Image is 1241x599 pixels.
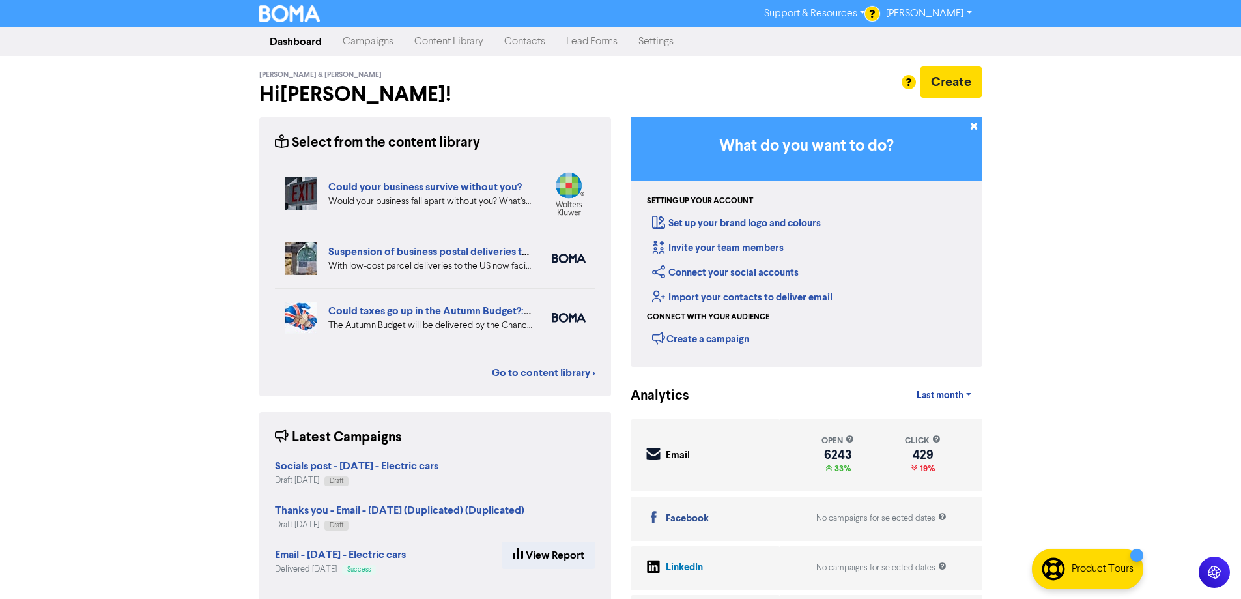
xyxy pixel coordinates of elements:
[905,450,941,460] div: 429
[259,82,611,107] h2: Hi [PERSON_NAME] !
[275,563,406,576] div: Delivered [DATE]
[492,365,595,381] a: Go to content library >
[652,291,833,304] a: Import your contacts to deliver email
[920,66,982,98] button: Create
[552,313,586,323] img: boma
[552,254,586,263] img: boma
[328,259,532,273] div: With low-cost parcel deliveries to the US now facing tariffs, many international postal services ...
[905,435,941,447] div: click
[821,435,854,447] div: open
[652,217,821,229] a: Set up your brand logo and colours
[816,562,947,574] div: No campaigns for selected dates
[628,29,684,55] a: Settings
[275,475,438,487] div: Draft [DATE]
[259,70,382,80] span: [PERSON_NAME] & [PERSON_NAME]
[1176,536,1241,599] iframe: Chat Widget
[494,29,556,55] a: Contacts
[652,267,799,279] a: Connect your social accounts
[647,312,769,323] div: Connect with your audience
[666,448,690,463] div: Email
[275,461,438,472] a: Socials post - [DATE] - Electric cars
[328,319,532,332] div: The Autumn Budget will be delivered by the Chancellor soon. But what personal and business tax ch...
[259,29,332,55] a: Dashboard
[275,506,524,516] a: Thanks you - Email - [DATE] (Duplicated) (Duplicated)
[647,196,753,207] div: Setting up your account
[917,463,935,474] span: 19%
[502,542,595,569] a: View Report
[328,195,532,209] div: Would your business fall apart without you? What’s your Plan B in case of accident, illness, or j...
[275,550,406,561] a: Email - [DATE] - Electric cars
[876,3,982,24] a: [PERSON_NAME]
[556,29,628,55] a: Lead Forms
[816,512,947,525] div: No campaigns for selected dates
[552,172,586,216] img: wolterskluwer
[652,242,784,254] a: Invite your team members
[328,181,522,194] a: Could your business survive without you?
[666,561,703,576] div: LinkedIn
[275,133,480,153] div: Select from the content library
[259,5,321,22] img: BOMA Logo
[347,566,371,573] span: Success
[917,390,963,402] span: Last month
[650,137,963,156] h3: What do you want to do?
[330,522,343,529] span: Draft
[332,29,404,55] a: Campaigns
[328,245,787,258] a: Suspension of business postal deliveries to the [GEOGRAPHIC_DATA]: what options do you have?
[404,29,494,55] a: Content Library
[821,450,854,460] div: 6243
[631,386,673,406] div: Analytics
[275,504,524,517] strong: Thanks you - Email - [DATE] (Duplicated) (Duplicated)
[666,512,709,527] div: Facebook
[832,463,851,474] span: 33%
[330,478,343,484] span: Draft
[275,460,438,473] strong: Socials post - [DATE] - Electric cars
[275,519,524,531] div: Draft [DATE]
[328,304,603,317] a: Could taxes go up in the Autumn Budget?: How to be ready
[275,428,402,448] div: Latest Campaigns
[652,329,749,348] div: Create a campaign
[906,383,982,409] a: Last month
[275,548,406,561] strong: Email - [DATE] - Electric cars
[631,117,982,367] div: Getting Started in BOMA
[754,3,876,24] a: Support & Resources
